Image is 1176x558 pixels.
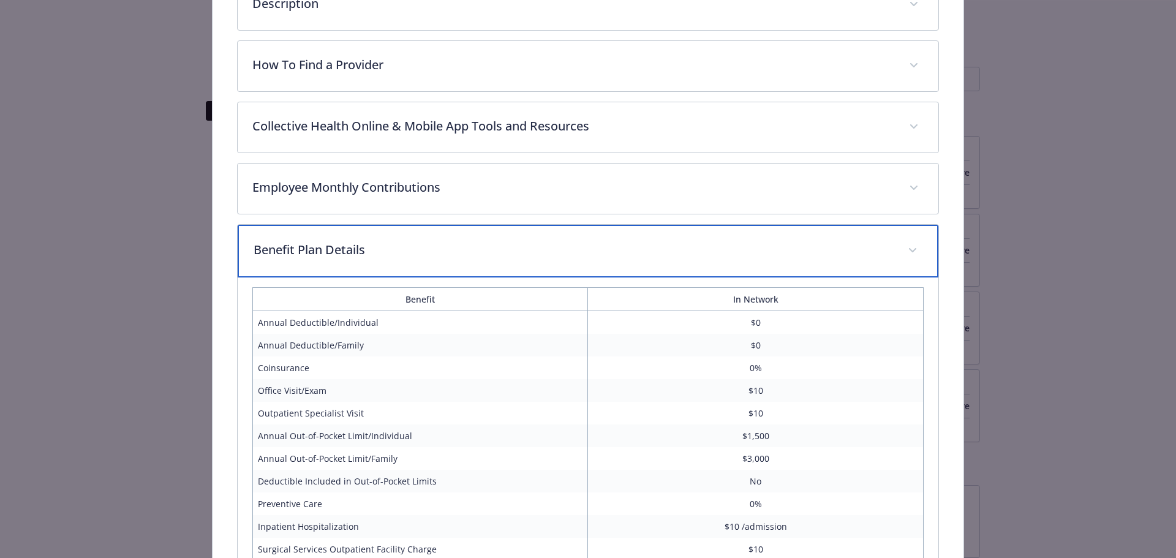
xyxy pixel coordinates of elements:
p: Employee Monthly Contributions [252,178,895,197]
td: Coinsurance [252,356,588,379]
div: How To Find a Provider [238,41,939,91]
td: $10 /admission [588,515,924,538]
td: Annual Out-of-Pocket Limit/Individual [252,424,588,447]
td: Preventive Care [252,492,588,515]
td: Office Visit/Exam [252,379,588,402]
td: 0% [588,492,924,515]
div: Benefit Plan Details [238,225,939,277]
th: In Network [588,288,924,311]
div: Employee Monthly Contributions [238,164,939,214]
td: Annual Out-of-Pocket Limit/Family [252,447,588,470]
td: $0 [588,334,924,356]
div: Collective Health Online & Mobile App Tools and Resources [238,102,939,153]
p: Collective Health Online & Mobile App Tools and Resources [252,117,895,135]
td: $3,000 [588,447,924,470]
td: 0% [588,356,924,379]
td: Annual Deductible/Individual [252,311,588,334]
td: No [588,470,924,492]
td: Deductible Included in Out-of-Pocket Limits [252,470,588,492]
p: Benefit Plan Details [254,241,894,259]
td: Annual Deductible/Family [252,334,588,356]
td: $1,500 [588,424,924,447]
th: Benefit [252,288,588,311]
td: Outpatient Specialist Visit [252,402,588,424]
td: Inpatient Hospitalization [252,515,588,538]
td: $10 [588,379,924,402]
td: $0 [588,311,924,334]
p: How To Find a Provider [252,56,895,74]
td: $10 [588,402,924,424]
